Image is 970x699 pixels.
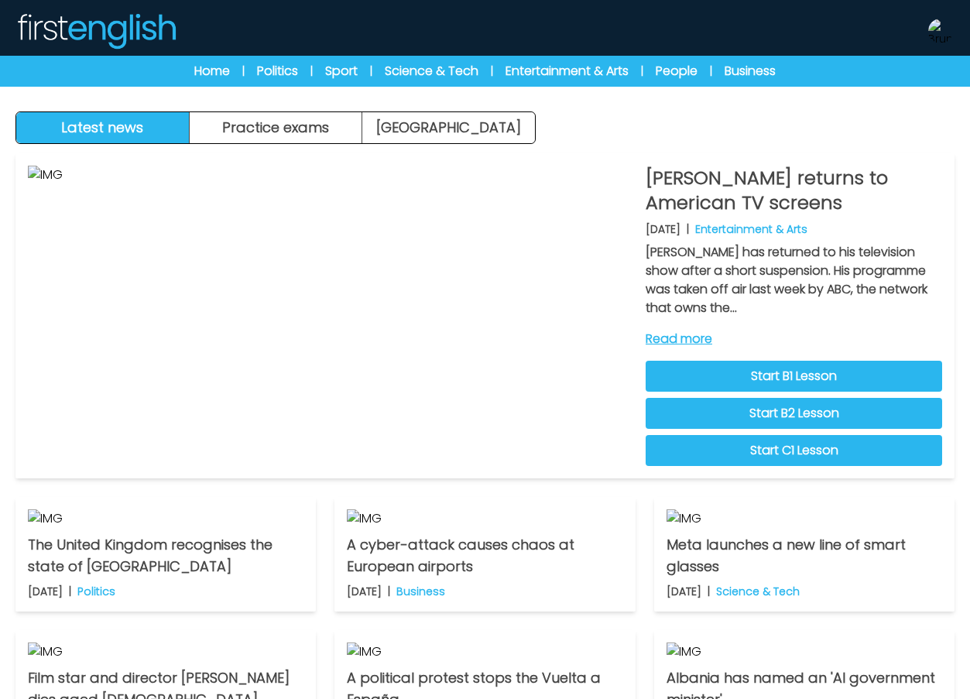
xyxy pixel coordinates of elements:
[667,509,942,528] img: IMG
[646,243,942,317] p: [PERSON_NAME] has returned to his television show after a short suspension. His programme was tak...
[257,62,298,81] a: Politics
[388,584,390,599] b: |
[242,63,245,79] span: |
[15,12,177,50] img: Logo
[654,497,955,612] a: IMG Meta launches a new line of smart glasses [DATE] | Science & Tech
[656,62,698,81] a: People
[667,642,942,661] img: IMG
[194,62,230,81] a: Home
[928,19,953,43] img: Bruno Silva
[506,62,629,81] a: Entertainment & Arts
[708,584,710,599] b: |
[28,584,63,599] p: [DATE]
[28,642,303,661] img: IMG
[646,398,942,429] a: Start B2 Lesson
[362,112,535,143] a: [GEOGRAPHIC_DATA]
[396,584,445,599] p: Business
[641,63,643,79] span: |
[710,63,712,79] span: |
[646,330,942,348] a: Read more
[334,497,635,612] a: IMG A cyber-attack causes chaos at European airports [DATE] | Business
[325,62,358,81] a: Sport
[646,435,942,466] a: Start C1 Lesson
[646,166,942,215] p: [PERSON_NAME] returns to American TV screens
[347,642,622,661] img: IMG
[667,584,701,599] p: [DATE]
[491,63,493,79] span: |
[28,534,303,577] p: The United Kingdom recognises the state of [GEOGRAPHIC_DATA]
[646,361,942,392] a: Start B1 Lesson
[28,166,633,466] img: IMG
[716,584,800,599] p: Science & Tech
[310,63,313,79] span: |
[667,534,942,577] p: Meta launches a new line of smart glasses
[190,112,363,143] button: Practice exams
[646,221,680,237] p: [DATE]
[725,62,776,81] a: Business
[15,497,316,612] a: IMG The United Kingdom recognises the state of [GEOGRAPHIC_DATA] [DATE] | Politics
[347,509,622,528] img: IMG
[347,584,382,599] p: [DATE]
[77,584,115,599] p: Politics
[687,221,689,237] b: |
[16,112,190,143] button: Latest news
[695,221,807,237] p: Entertainment & Arts
[347,534,622,577] p: A cyber-attack causes chaos at European airports
[28,509,303,528] img: IMG
[385,62,478,81] a: Science & Tech
[69,584,71,599] b: |
[370,63,372,79] span: |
